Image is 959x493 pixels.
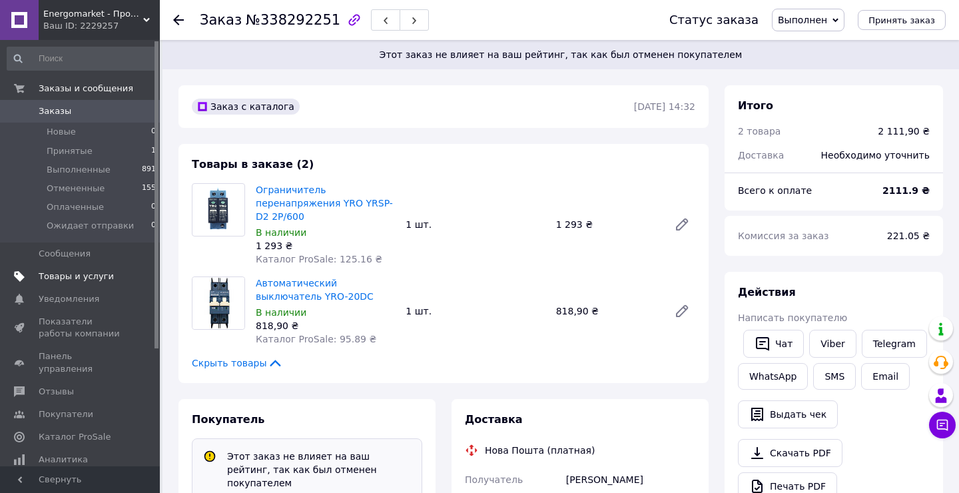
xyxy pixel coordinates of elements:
[809,330,856,358] a: Viber
[400,215,550,234] div: 1 шт.
[151,220,156,232] span: 0
[256,239,395,252] div: 1 293 ₴
[743,330,804,358] button: Чат
[39,316,123,340] span: Показатели работы компании
[738,99,773,112] span: Итого
[43,20,160,32] div: Ваш ID: 2229257
[47,145,93,157] span: Принятые
[222,450,416,490] div: Этот заказ не влияет на ваш рейтинг, так как был отменен покупателем
[778,15,827,25] span: Выполнен
[39,83,133,95] span: Заказы и сообщения
[200,12,242,28] span: Заказ
[192,158,314,171] span: Товары в заказе (2)
[465,474,523,485] span: Получатель
[858,10,946,30] button: Принять заказ
[39,350,123,374] span: Панель управления
[47,183,105,195] span: Отмененные
[882,185,930,196] b: 2111.9 ₴
[862,330,927,358] a: Telegram
[142,183,156,195] span: 155
[563,468,698,492] div: [PERSON_NAME]
[47,201,104,213] span: Оплаченные
[887,231,930,241] span: 221.05 ₴
[669,298,695,324] a: Редактировать
[868,15,935,25] span: Принять заказ
[738,126,781,137] span: 2 товара
[47,220,134,232] span: Ожидает отправки
[192,413,264,426] span: Покупатель
[738,231,829,241] span: Комиссия за заказ
[738,185,812,196] span: Всего к оплате
[39,105,71,117] span: Заказы
[151,126,156,138] span: 0
[929,412,956,438] button: Чат с покупателем
[178,48,943,61] span: Этот заказ не влияет на ваш рейтинг, так как был отменен покупателем
[256,334,376,344] span: Каталог ProSale: 95.89 ₴
[861,363,910,390] button: Email
[256,319,395,332] div: 818,90 ₴
[256,254,382,264] span: Каталог ProSale: 125.16 ₴
[465,413,523,426] span: Доставка
[173,13,184,27] div: Вернуться назад
[192,356,283,370] span: Скрыть товары
[738,286,796,298] span: Действия
[738,312,847,323] span: Написать покупателю
[192,277,244,329] img: Автоматический выключатель YRO-20DC
[7,47,157,71] input: Поиск
[39,408,93,420] span: Покупатели
[39,248,91,260] span: Сообщения
[39,270,114,282] span: Товары и услуги
[192,99,300,115] div: Заказ с каталога
[256,278,374,302] a: Автоматический выключатель YRO-20DC
[39,386,74,398] span: Отзывы
[47,164,111,176] span: Выполненные
[481,444,598,457] div: Нова Пошта (платная)
[192,184,244,236] img: Ограничитель перенапряжения YRO YRSP-D2 2P/600
[43,8,143,20] span: Energomarket - Простой заказ, большой выбор!
[151,201,156,213] span: 0
[878,125,930,138] div: 2 111,90 ₴
[551,302,663,320] div: 818,90 ₴
[47,126,76,138] span: Новые
[738,150,784,161] span: Доставка
[39,431,111,443] span: Каталог ProSale
[634,101,695,112] time: [DATE] 14:32
[669,211,695,238] a: Редактировать
[738,439,842,467] a: Скачать PDF
[246,12,340,28] span: №338292251
[738,400,838,428] button: Выдать чек
[669,13,759,27] div: Статус заказа
[39,454,88,466] span: Аналитика
[256,185,393,222] a: Ограничитель перенапряжения YRO YRSP-D2 2P/600
[256,227,306,238] span: В наличии
[813,141,938,170] div: Необходимо уточнить
[551,215,663,234] div: 1 293 ₴
[151,145,156,157] span: 1
[813,363,856,390] button: SMS
[39,293,99,305] span: Уведомления
[142,164,156,176] span: 891
[256,307,306,318] span: В наличии
[400,302,550,320] div: 1 шт.
[738,363,808,390] a: WhatsApp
